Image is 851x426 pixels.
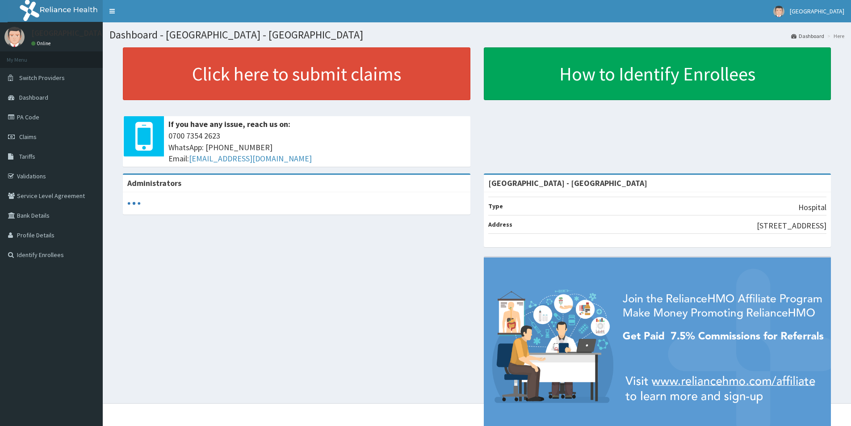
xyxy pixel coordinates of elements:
[488,178,647,188] strong: [GEOGRAPHIC_DATA] - [GEOGRAPHIC_DATA]
[127,178,181,188] b: Administrators
[791,32,824,40] a: Dashboard
[31,40,53,46] a: Online
[790,7,844,15] span: [GEOGRAPHIC_DATA]
[757,220,826,232] p: [STREET_ADDRESS]
[798,202,826,213] p: Hospital
[123,47,470,100] a: Click here to submit claims
[19,133,37,141] span: Claims
[189,153,312,164] a: [EMAIL_ADDRESS][DOMAIN_NAME]
[19,74,65,82] span: Switch Providers
[109,29,844,41] h1: Dashboard - [GEOGRAPHIC_DATA] - [GEOGRAPHIC_DATA]
[484,47,831,100] a: How to Identify Enrollees
[127,197,141,210] svg: audio-loading
[773,6,784,17] img: User Image
[488,220,512,228] b: Address
[168,119,290,129] b: If you have any issue, reach us on:
[19,152,35,160] span: Tariffs
[168,130,466,164] span: 0700 7354 2623 WhatsApp: [PHONE_NUMBER] Email:
[4,27,25,47] img: User Image
[825,32,844,40] li: Here
[31,29,105,37] p: [GEOGRAPHIC_DATA]
[488,202,503,210] b: Type
[19,93,48,101] span: Dashboard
